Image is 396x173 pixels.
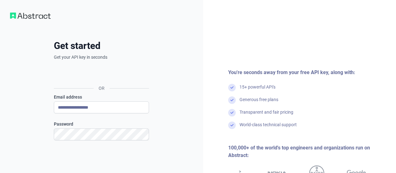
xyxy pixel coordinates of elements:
div: You're seconds away from your free API key, along with: [228,69,386,76]
h2: Get started [54,40,149,51]
div: Generous free plans [239,96,278,109]
div: Transparent and fair pricing [239,109,293,122]
label: Email address [54,94,149,100]
img: check mark [228,84,236,91]
p: Get your API key in seconds [54,54,149,60]
iframe: reCAPTCHA [54,148,149,172]
img: check mark [228,122,236,129]
img: Workflow [10,13,51,19]
div: 15+ powerful API's [239,84,275,96]
div: World-class technical support [239,122,297,134]
img: check mark [228,96,236,104]
div: 100,000+ of the world's top engineers and organizations run on Abstract: [228,144,386,159]
img: check mark [228,109,236,116]
label: Password [54,121,149,127]
iframe: Sign in with Google Button [51,67,151,81]
span: OR [94,85,110,91]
